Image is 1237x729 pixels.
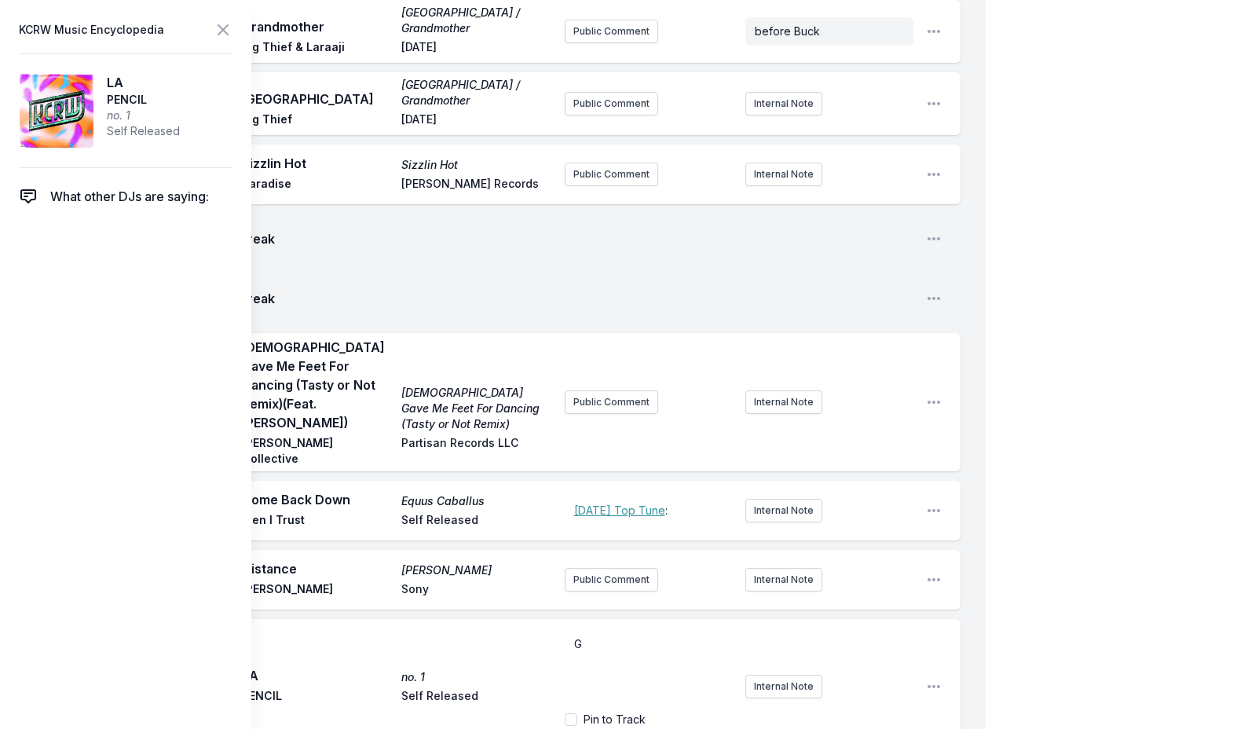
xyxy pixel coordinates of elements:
[401,176,551,195] span: [PERSON_NAME] Records
[401,385,551,432] span: [DEMOGRAPHIC_DATA] Gave Me Feet For Dancing (Tasty or Not Remix)
[242,154,392,173] span: Sizzlin Hot
[745,163,822,186] button: Internal Note
[107,123,180,139] span: Self Released
[745,499,822,522] button: Internal Note
[926,24,942,39] button: Open playlist item options
[242,90,392,108] span: [GEOGRAPHIC_DATA]
[401,581,551,600] span: Sony
[401,157,551,173] span: Sizzlin Hot
[745,568,822,592] button: Internal Note
[926,572,942,588] button: Open playlist item options
[926,167,942,182] button: Open playlist item options
[401,688,551,707] span: Self Released
[401,512,551,531] span: Self Released
[242,17,392,36] span: Grandmother
[242,112,392,130] span: Big Thief
[401,435,551,467] span: Partisan Records LLC
[242,512,392,531] span: Men I Trust
[926,679,942,694] button: Open playlist item options
[239,289,913,308] span: Break
[926,394,942,410] button: Open playlist item options
[574,504,665,517] a: [DATE] Top Tune
[926,231,942,247] button: Open playlist item options
[401,77,551,108] span: [GEOGRAPHIC_DATA] / Grandmother
[574,637,582,650] span: G
[242,559,392,578] span: Distance
[401,493,551,509] span: Equus Caballus
[107,92,180,108] span: PENCIL
[565,390,658,414] button: Public Comment
[755,24,820,38] span: before Buck
[926,96,942,112] button: Open playlist item options
[242,338,392,432] span: [DEMOGRAPHIC_DATA] Gave Me Feet For Dancing (Tasty or Not Remix) (Feat. [PERSON_NAME])
[242,39,392,58] span: Big Thief & Laraaji
[242,490,392,509] span: Come Back Down
[745,675,822,698] button: Internal Note
[401,39,551,58] span: [DATE]
[401,562,551,578] span: [PERSON_NAME]
[242,666,392,685] span: LA
[242,435,392,467] span: [PERSON_NAME] Collective
[239,229,913,248] span: Break
[401,112,551,130] span: [DATE]
[242,688,392,707] span: PENCIL
[926,503,942,518] button: Open playlist item options
[401,669,551,685] span: no. 1
[745,390,822,414] button: Internal Note
[565,20,658,43] button: Public Comment
[50,187,209,206] span: What other DJs are saying:
[565,92,658,115] button: Public Comment
[565,163,658,186] button: Public Comment
[107,73,180,92] span: LA
[107,108,180,123] span: no. 1
[19,19,164,41] span: KCRW Music Encyclopedia
[565,568,658,592] button: Public Comment
[401,5,551,36] span: [GEOGRAPHIC_DATA] / Grandmother
[745,92,822,115] button: Internal Note
[926,291,942,306] button: Open playlist item options
[584,712,646,727] label: Pin to Track
[242,176,392,195] span: Paradise
[19,73,94,148] img: no. 1
[242,581,392,600] span: [PERSON_NAME]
